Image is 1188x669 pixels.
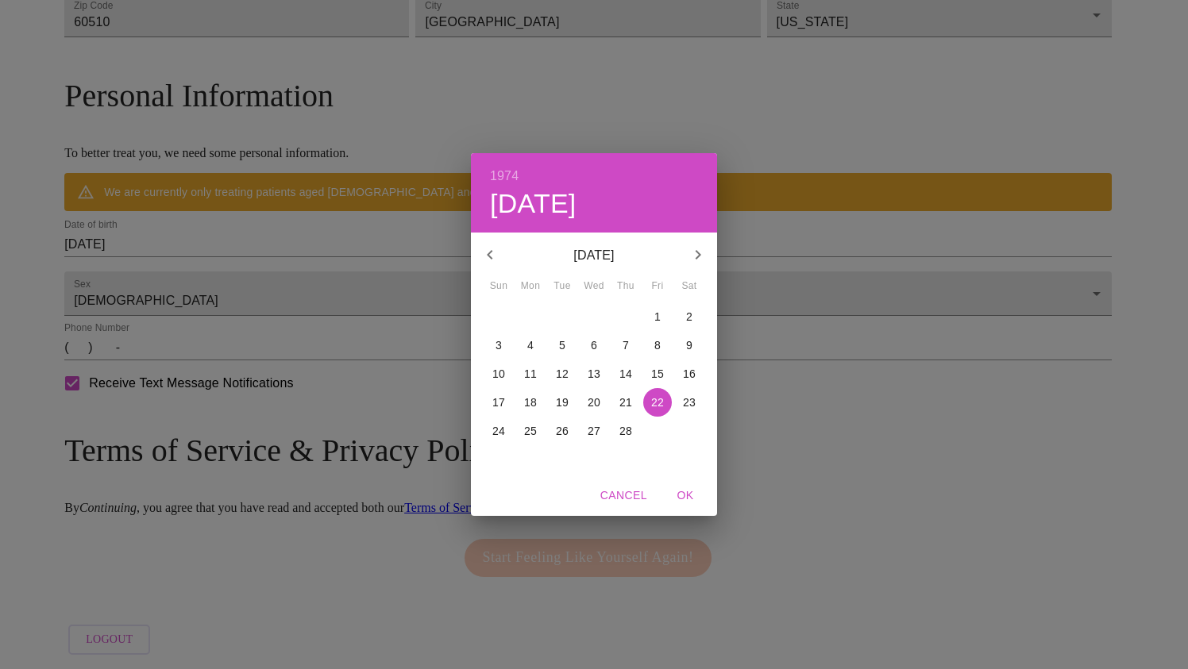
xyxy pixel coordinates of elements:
span: Fri [643,279,672,294]
span: Tue [548,279,577,294]
button: 27 [580,417,608,445]
button: 5 [548,331,577,359]
span: Wed [580,279,608,294]
span: Sat [675,279,704,294]
button: [DATE] [490,187,577,221]
button: 11 [516,359,545,388]
button: 3 [484,331,513,359]
p: 2 [686,309,692,325]
p: 5 [559,337,565,353]
p: 25 [524,423,537,439]
p: 27 [588,423,600,439]
p: 8 [654,337,661,353]
button: 22 [643,388,672,417]
p: 14 [619,366,632,382]
p: 16 [683,366,696,382]
button: 12 [548,359,577,388]
span: Thu [611,279,640,294]
button: 13 [580,359,608,388]
p: 9 [686,337,692,353]
p: 3 [496,337,502,353]
p: 1 [654,309,661,325]
p: 26 [556,423,569,439]
p: 18 [524,394,537,410]
button: 9 [675,331,704,359]
p: 13 [588,366,600,382]
p: 15 [651,366,664,382]
button: 28 [611,417,640,445]
button: 18 [516,388,545,417]
p: 10 [492,366,505,382]
p: 17 [492,394,505,410]
p: 11 [524,366,537,382]
button: 4 [516,331,545,359]
p: 19 [556,394,569,410]
button: OK [660,481,711,510]
button: 25 [516,417,545,445]
button: 16 [675,359,704,388]
p: 22 [651,394,664,410]
p: 24 [492,423,505,439]
button: 2 [675,302,704,331]
p: 21 [619,394,632,410]
p: 20 [588,394,600,410]
button: 7 [611,331,640,359]
button: Cancel [594,481,654,510]
button: 6 [580,331,608,359]
button: 14 [611,359,640,388]
p: 6 [591,337,597,353]
button: 23 [675,388,704,417]
p: 12 [556,366,569,382]
p: 7 [623,337,629,353]
button: 19 [548,388,577,417]
p: 4 [527,337,534,353]
button: 24 [484,417,513,445]
button: 8 [643,331,672,359]
button: 21 [611,388,640,417]
p: 28 [619,423,632,439]
span: Cancel [600,486,647,506]
button: 26 [548,417,577,445]
button: 1 [643,302,672,331]
p: [DATE] [509,246,679,265]
button: 20 [580,388,608,417]
button: 17 [484,388,513,417]
span: OK [666,486,704,506]
span: Mon [516,279,545,294]
span: Sun [484,279,513,294]
button: 1974 [490,165,519,187]
button: 15 [643,359,672,388]
p: 23 [683,394,696,410]
button: 10 [484,359,513,388]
